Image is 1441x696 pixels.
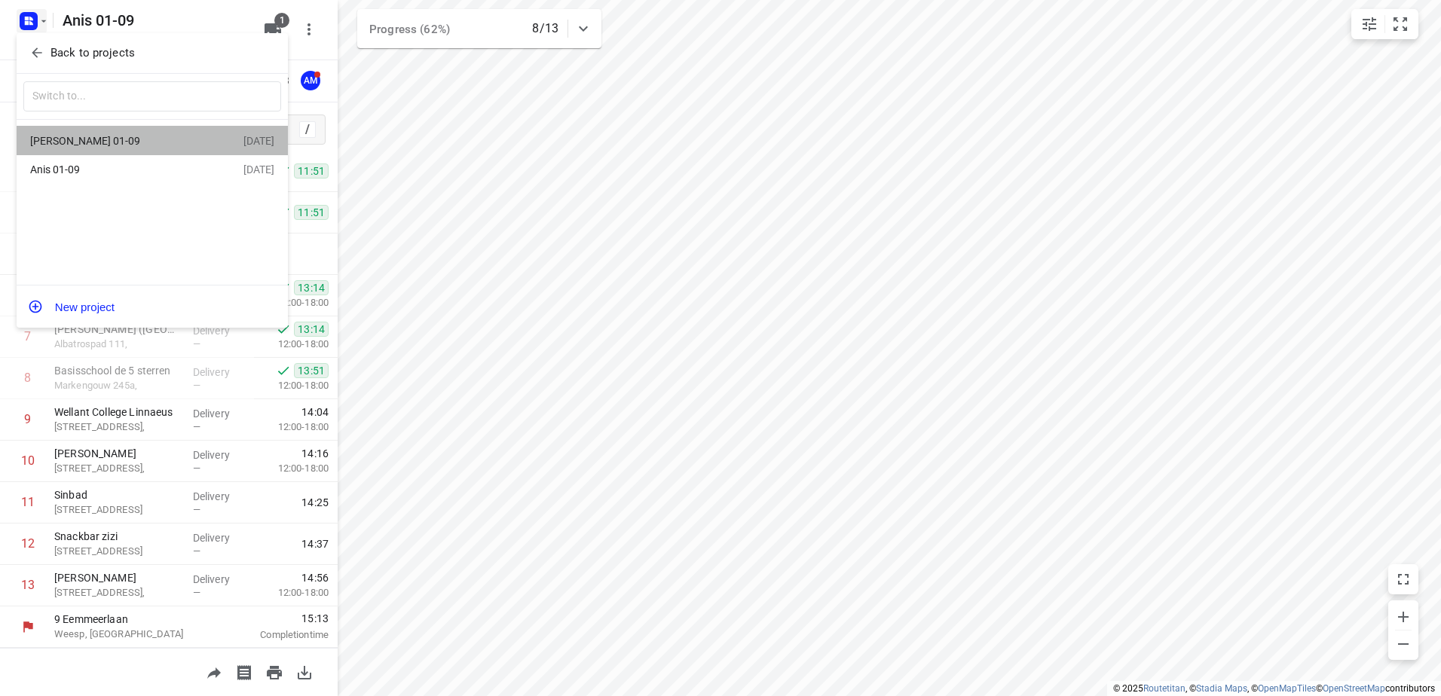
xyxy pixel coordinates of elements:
[23,81,281,112] input: Switch to...
[243,135,274,147] div: [DATE]
[17,126,288,155] div: [PERSON_NAME] 01-09[DATE]
[50,44,135,62] p: Back to projects
[243,163,274,176] div: [DATE]
[30,135,203,147] div: [PERSON_NAME] 01-09
[17,155,288,185] div: Anis 01-09[DATE]
[17,292,288,322] button: New project
[23,41,281,66] button: Back to projects
[30,163,203,176] div: Anis 01-09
